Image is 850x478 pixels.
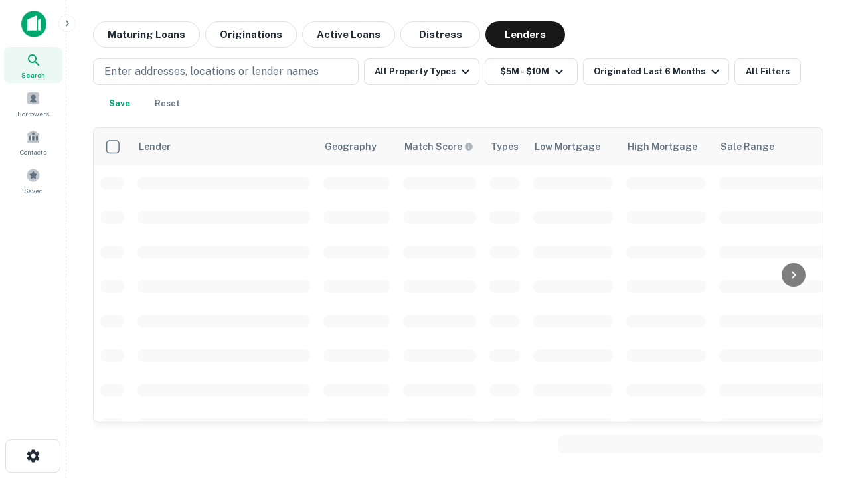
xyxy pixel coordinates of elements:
button: $5M - $10M [485,58,578,85]
th: Geography [317,128,396,165]
a: Contacts [4,124,62,160]
th: Capitalize uses an advanced AI algorithm to match your search with the best lender. The match sco... [396,128,483,165]
button: Originations [205,21,297,48]
div: High Mortgage [628,139,697,155]
button: All Property Types [364,58,479,85]
button: Enter addresses, locations or lender names [93,58,359,85]
th: High Mortgage [620,128,713,165]
p: Enter addresses, locations or lender names [104,64,319,80]
a: Borrowers [4,86,62,121]
button: Reset [146,90,189,117]
button: Lenders [485,21,565,48]
a: Search [4,47,62,83]
button: Originated Last 6 Months [583,58,729,85]
img: capitalize-icon.png [21,11,46,37]
button: Save your search to get updates of matches that match your search criteria. [98,90,141,117]
th: Sale Range [713,128,832,165]
button: Maturing Loans [93,21,200,48]
div: Sale Range [721,139,774,155]
span: Search [21,70,45,80]
th: Lender [131,128,317,165]
h6: Match Score [404,139,471,154]
iframe: Chat Widget [784,329,850,393]
div: Types [491,139,519,155]
div: Originated Last 6 Months [594,64,723,80]
button: Distress [400,21,480,48]
div: Lender [139,139,171,155]
button: Active Loans [302,21,395,48]
div: Low Mortgage [535,139,600,155]
div: Capitalize uses an advanced AI algorithm to match your search with the best lender. The match sco... [404,139,473,154]
span: Borrowers [17,108,49,119]
div: Geography [325,139,377,155]
span: Contacts [20,147,46,157]
a: Saved [4,163,62,199]
span: Saved [24,185,43,196]
button: All Filters [734,58,801,85]
th: Low Mortgage [527,128,620,165]
th: Types [483,128,527,165]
